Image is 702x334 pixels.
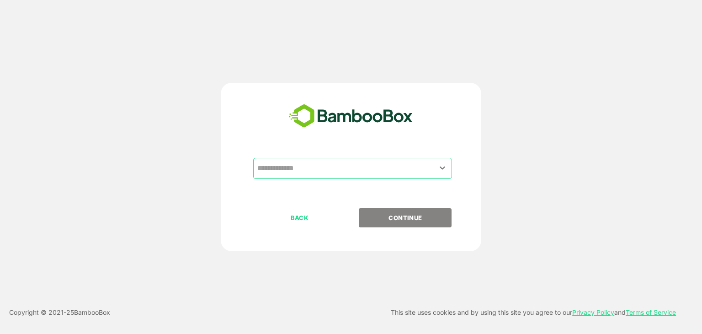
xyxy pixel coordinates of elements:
a: Privacy Policy [572,308,614,316]
p: Copyright © 2021- 25 BambooBox [9,307,110,318]
p: CONTINUE [360,213,451,223]
button: Open [436,162,449,174]
img: bamboobox [284,101,418,131]
p: This site uses cookies and by using this site you agree to our and [391,307,676,318]
button: BACK [253,208,346,227]
button: CONTINUE [359,208,452,227]
p: BACK [254,213,346,223]
a: Terms of Service [626,308,676,316]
